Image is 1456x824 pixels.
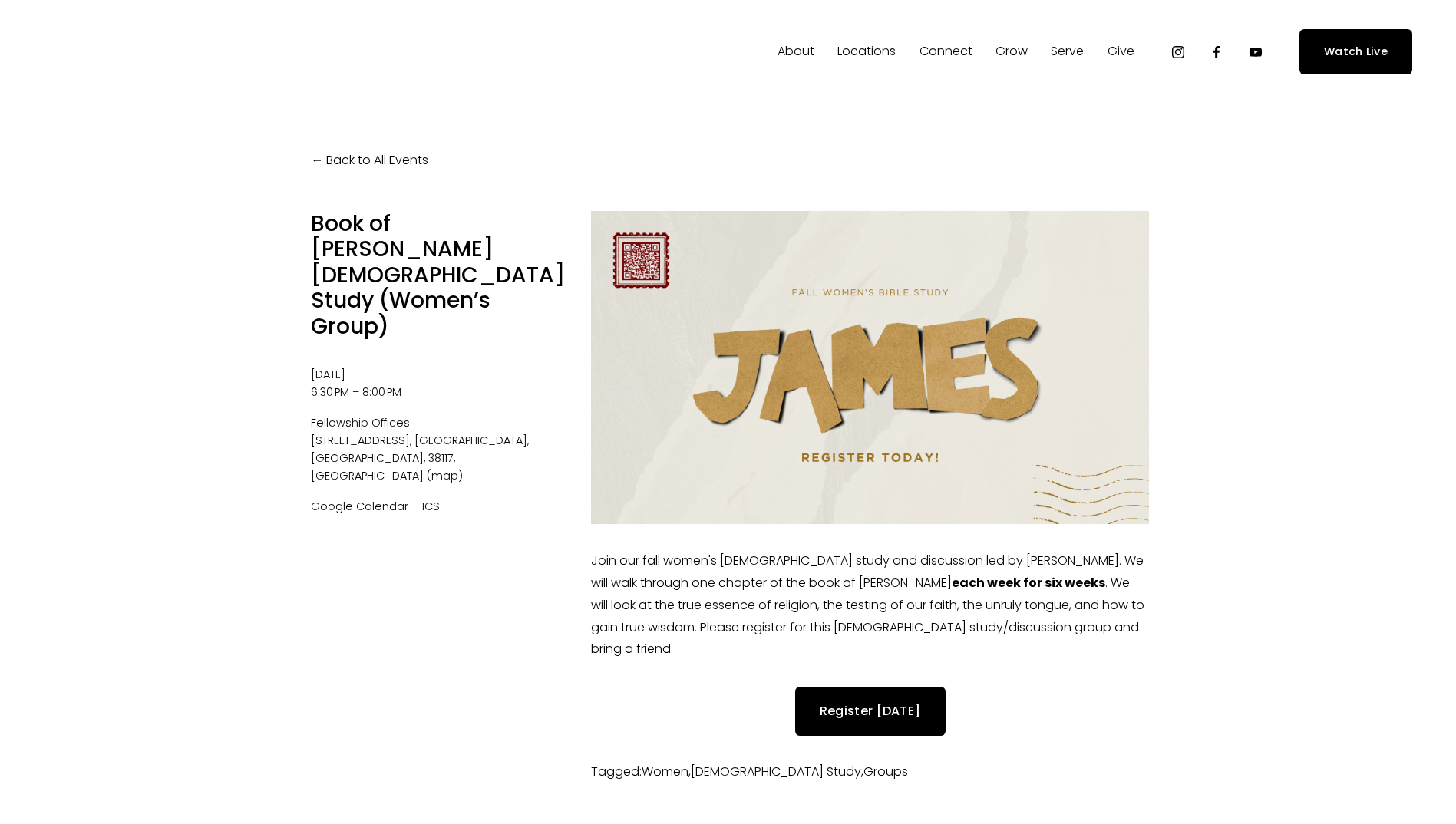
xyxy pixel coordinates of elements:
a: (map) [427,468,463,483]
time: 6:30 PM [311,384,349,400]
p: Join our fall women's [DEMOGRAPHIC_DATA] study and discussion led by [PERSON_NAME]. We will walk ... [591,550,1148,661]
a: folder dropdown [778,40,814,64]
a: folder dropdown [837,40,896,64]
a: Back to All Events [311,150,428,172]
a: Facebook [1209,44,1224,60]
a: folder dropdown [919,40,972,64]
span: [GEOGRAPHIC_DATA] [311,468,424,483]
a: YouTube [1248,44,1263,60]
a: Register [DATE] [795,687,946,735]
a: ICS [422,499,440,514]
span: [GEOGRAPHIC_DATA], [GEOGRAPHIC_DATA], 38117 [311,433,529,466]
h1: Book of [PERSON_NAME] [DEMOGRAPHIC_DATA] Study (Women’s Group) [311,211,565,340]
span: Grow [995,41,1028,63]
a: Women [642,763,688,780]
img: Fellowship Memphis [44,37,258,68]
time: 8:00 PM [362,384,401,400]
span: [STREET_ADDRESS] [311,433,414,448]
span: About [778,41,814,63]
a: folder dropdown [1108,40,1134,64]
strong: each week for six weeks [952,574,1105,592]
a: folder dropdown [1051,40,1084,64]
a: Watch Live [1299,29,1412,74]
a: Instagram [1170,44,1186,60]
span: Locations [837,41,896,63]
a: [DEMOGRAPHIC_DATA] Study [691,763,861,780]
a: folder dropdown [995,40,1028,64]
span: Connect [919,41,972,63]
span: Serve [1051,41,1084,63]
time: [DATE] [311,367,345,382]
a: Groups [863,763,908,780]
span: Give [1108,41,1134,63]
span: Fellowship Offices [311,414,565,432]
a: Google Calendar [311,499,408,514]
li: Tagged: , , [591,762,1148,782]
